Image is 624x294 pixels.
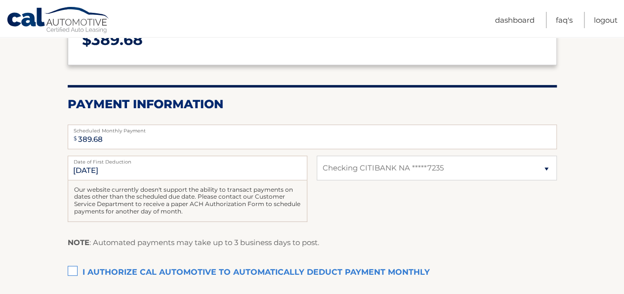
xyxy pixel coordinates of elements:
[495,12,535,28] a: Dashboard
[91,31,143,49] span: 389.68
[68,236,319,249] p: : Automated payments may take up to 3 business days to post.
[68,156,307,164] label: Date of First Deduction
[68,156,307,180] input: Payment Date
[556,12,573,28] a: FAQ's
[6,6,110,35] a: Cal Automotive
[68,263,557,283] label: I authorize cal automotive to automatically deduct payment monthly
[68,97,557,112] h2: Payment Information
[82,27,542,53] p: $
[68,180,307,222] div: Our website currently doesn't support the ability to transact payments on dates other than the sc...
[68,125,557,149] input: Payment Amount
[68,125,557,132] label: Scheduled Monthly Payment
[71,127,80,150] span: $
[68,238,89,247] strong: NOTE
[594,12,618,28] a: Logout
